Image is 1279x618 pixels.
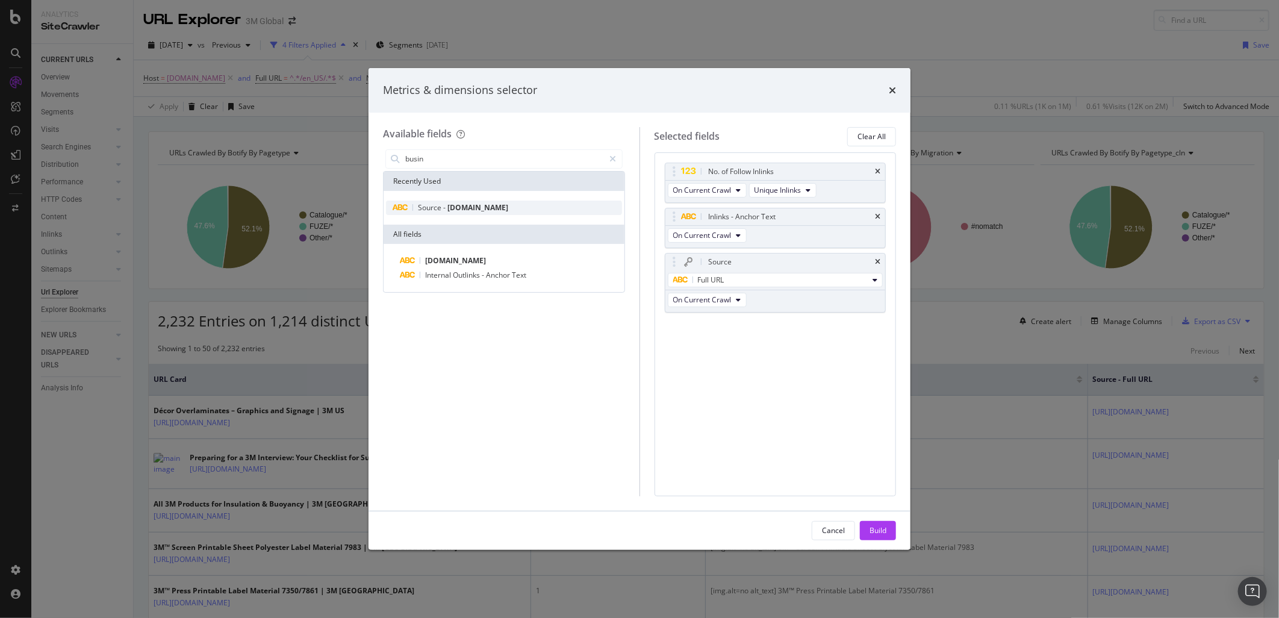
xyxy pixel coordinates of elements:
[709,256,732,268] div: Source
[860,521,896,540] button: Build
[665,208,886,248] div: Inlinks - Anchor TexttimesOn Current Crawl
[486,270,512,280] span: Anchor
[673,230,732,240] span: On Current Crawl
[383,127,452,140] div: Available fields
[875,258,880,266] div: times
[1238,577,1267,606] div: Open Intercom Messenger
[847,127,896,146] button: Clear All
[404,150,605,168] input: Search by field name
[482,270,486,280] span: -
[418,202,443,213] span: Source
[443,202,447,213] span: -
[822,525,845,535] div: Cancel
[698,275,724,285] span: Full URL
[889,83,896,98] div: times
[875,168,880,175] div: times
[668,228,747,243] button: On Current Crawl
[665,163,886,203] div: No. of Follow InlinkstimesOn Current CrawlUnique Inlinks
[755,185,801,195] span: Unique Inlinks
[668,273,883,287] button: Full URL
[668,293,747,307] button: On Current Crawl
[384,225,624,244] div: All fields
[812,521,855,540] button: Cancel
[668,183,747,198] button: On Current Crawl
[369,68,910,550] div: modal
[857,131,886,142] div: Clear All
[512,270,526,280] span: Text
[655,130,720,143] div: Selected fields
[749,183,817,198] button: Unique Inlinks
[875,213,880,220] div: times
[673,185,732,195] span: On Current Crawl
[447,202,508,213] span: [DOMAIN_NAME]
[665,253,886,313] div: SourcetimesFull URLOn Current Crawl
[453,270,482,280] span: Outlinks
[709,211,776,223] div: Inlinks - Anchor Text
[384,172,624,191] div: Recently Used
[709,166,774,178] div: No. of Follow Inlinks
[425,255,486,266] span: [DOMAIN_NAME]
[870,525,886,535] div: Build
[383,83,537,98] div: Metrics & dimensions selector
[673,295,732,305] span: On Current Crawl
[425,270,453,280] span: Internal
